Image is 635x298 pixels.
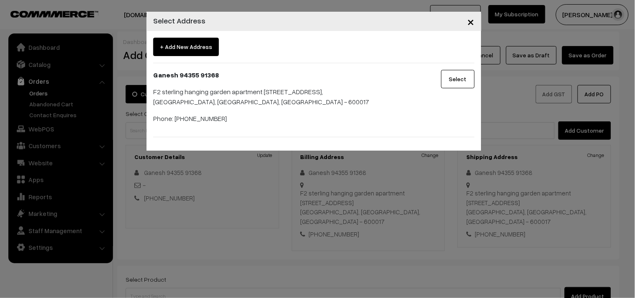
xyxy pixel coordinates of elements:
p: F2 sterling hanging garden apartment [STREET_ADDRESS], [GEOGRAPHIC_DATA], [GEOGRAPHIC_DATA], [GEO... [153,87,419,107]
button: Select [441,70,475,88]
button: Close [461,8,481,34]
span: + Add New Address [153,38,219,56]
h4: Select Address [153,15,206,26]
b: Ganesh 94355 91368 [153,71,219,79]
p: Phone: [PHONE_NUMBER] [153,113,419,123]
span: × [468,13,475,29]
